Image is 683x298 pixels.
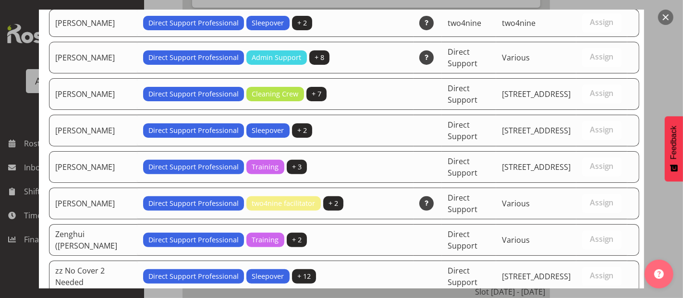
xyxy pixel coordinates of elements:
[252,198,316,209] span: two4nine facilitator
[252,125,284,136] span: Sleepover
[49,188,137,219] td: [PERSON_NAME]
[502,52,530,63] span: Various
[448,18,481,28] span: two4nine
[148,18,239,28] span: Direct Support Professional
[448,192,477,215] span: Direct Support
[590,271,614,280] span: Assign
[502,18,536,28] span: two4nine
[448,83,477,105] span: Direct Support
[502,271,571,282] span: [STREET_ADDRESS]
[590,234,614,244] span: Assign
[502,125,571,136] span: [STREET_ADDRESS]
[590,52,614,61] span: Assign
[502,89,571,99] span: [STREET_ADDRESS]
[49,224,137,256] td: Zenghui ([PERSON_NAME]
[49,115,137,146] td: [PERSON_NAME]
[49,261,137,292] td: zz No Cover 2 Needed
[502,235,530,245] span: Various
[292,162,302,172] span: + 3
[252,52,302,63] span: Admin Support
[590,161,614,171] span: Assign
[590,198,614,207] span: Assign
[252,162,279,172] span: Training
[292,235,302,245] span: + 2
[252,235,279,245] span: Training
[49,42,137,73] td: [PERSON_NAME]
[148,162,239,172] span: Direct Support Professional
[148,89,239,99] span: Direct Support Professional
[312,89,321,99] span: + 7
[297,18,307,28] span: + 2
[148,52,239,63] span: Direct Support Professional
[148,125,239,136] span: Direct Support Professional
[252,271,284,282] span: Sleepover
[297,125,307,136] span: + 2
[252,18,284,28] span: Sleepover
[502,162,571,172] span: [STREET_ADDRESS]
[502,198,530,209] span: Various
[590,17,614,27] span: Assign
[448,119,477,142] span: Direct Support
[297,271,311,282] span: + 12
[448,47,477,69] span: Direct Support
[49,9,137,37] td: [PERSON_NAME]
[49,151,137,183] td: [PERSON_NAME]
[654,269,664,279] img: help-xxl-2.png
[448,229,477,251] span: Direct Support
[448,156,477,178] span: Direct Support
[148,271,239,282] span: Direct Support Professional
[590,125,614,134] span: Assign
[315,52,324,63] span: + 8
[252,89,299,99] span: Cleaning Crew
[590,88,614,98] span: Assign
[670,126,678,159] span: Feedback
[329,198,338,209] span: + 2
[148,235,239,245] span: Direct Support Professional
[49,78,137,110] td: [PERSON_NAME]
[448,265,477,287] span: Direct Support
[148,198,239,209] span: Direct Support Professional
[665,116,683,181] button: Feedback - Show survey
